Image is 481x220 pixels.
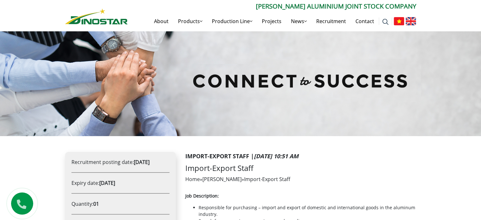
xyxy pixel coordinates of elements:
strong: [DATE] [99,179,115,186]
p: Expiry date: [71,173,170,194]
a: About [149,11,173,31]
strong: Job Description: [185,193,219,199]
p: Recruitment posting date: [71,152,170,173]
strong: [DATE] [134,159,150,166]
span: » » [185,176,290,183]
p: Quantity: [71,194,170,215]
img: Tiếng Việt [394,17,404,25]
span: Import-Export Staff [244,176,290,183]
h1: Import-Export Staff [185,164,416,173]
a: News [286,11,311,31]
a: Products [173,11,207,31]
a: Production Line [207,11,257,31]
img: English [406,17,416,25]
a: [PERSON_NAME] [202,176,242,183]
p: [PERSON_NAME] Aluminium Joint Stock Company [128,2,416,11]
a: Contact [351,11,379,31]
a: Projects [257,11,286,31]
p: Import-Export Staff | [185,152,416,160]
img: search [382,19,389,25]
img: Nhôm Dinostar [65,9,128,24]
li: Responsible for purchasing – import and export of domestic and international goods in the aluminu... [199,204,416,217]
a: Recruitment [311,11,351,31]
strong: 01 [93,200,99,207]
i: [DATE] 10:51 am [254,152,299,160]
a: Home [185,176,200,183]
